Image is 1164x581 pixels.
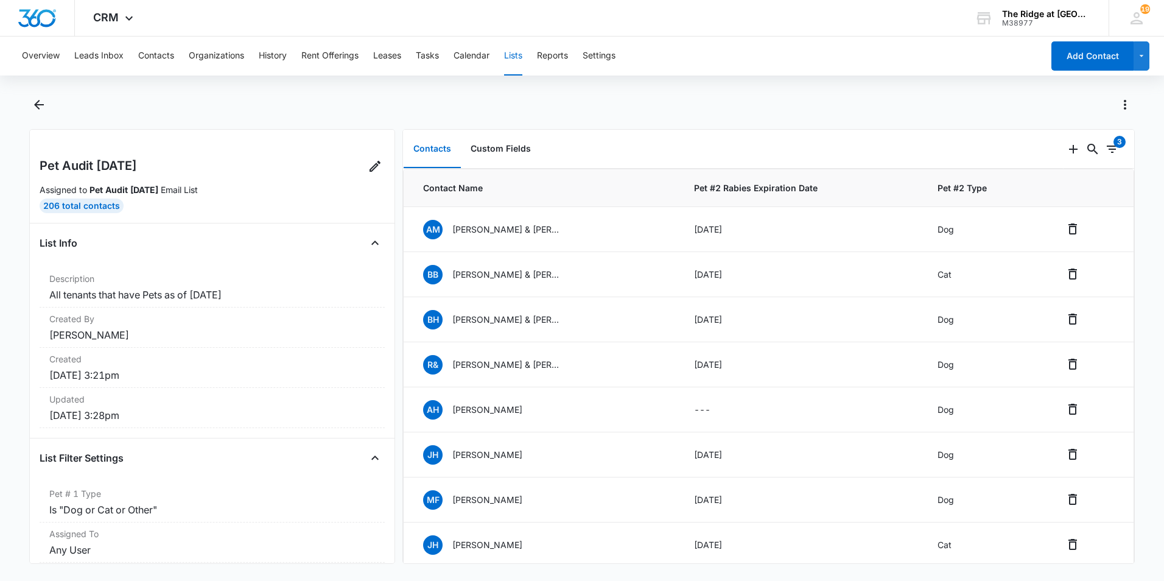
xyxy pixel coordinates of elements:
[40,183,385,196] p: Assigned to Email List
[1064,139,1083,159] button: Add
[423,400,443,420] span: AH
[423,535,443,555] span: JH
[423,220,443,239] span: AM
[49,368,375,382] dd: [DATE] 3:21pm
[189,37,244,76] button: Organizations
[423,490,443,510] span: MF
[423,310,443,329] span: BH
[404,130,461,168] button: Contacts
[938,538,1034,551] div: Cat
[138,37,174,76] button: Contacts
[40,348,385,388] div: Created[DATE] 3:21pm
[301,37,359,76] button: Rent Offerings
[40,267,385,308] div: DescriptionAll tenants that have Pets as of [DATE]
[694,493,908,506] div: [DATE]
[1103,139,1122,159] button: Filters
[49,287,375,302] dd: All tenants that have Pets as of [DATE]
[49,353,375,365] dt: Created
[452,268,562,281] p: [PERSON_NAME] & [PERSON_NAME]
[93,11,119,24] span: CRM
[49,328,375,342] dd: [PERSON_NAME]
[49,312,375,325] dt: Created By
[452,358,562,371] p: [PERSON_NAME] & [PERSON_NAME]
[1063,264,1082,284] button: Remove
[694,448,908,461] div: [DATE]
[49,502,375,517] dd: Is "Dog or Cat or Other"
[373,37,401,76] button: Leases
[1113,136,1126,148] div: 3 items
[365,233,385,253] button: Close
[423,355,443,375] span: R&
[583,37,615,76] button: Settings
[1063,490,1082,509] button: Remove
[49,393,375,406] dt: Updated
[452,448,522,461] p: [PERSON_NAME]
[679,387,923,432] td: ---
[49,408,375,423] dd: [DATE] 3:28pm
[423,265,443,284] span: BB
[40,523,385,563] div: Assigned ToAny User
[49,272,375,285] dt: Description
[938,403,1034,416] div: Dog
[938,268,1034,281] div: Cat
[1002,9,1091,19] div: account name
[259,37,287,76] button: History
[1063,535,1082,554] button: Remove
[1063,400,1082,419] button: Remove
[938,223,1034,236] div: Dog
[22,37,60,76] button: Overview
[365,448,385,468] button: Close
[1051,41,1134,71] button: Add Contact
[694,181,908,194] span: Pet #2 Rabies Expiration Date
[416,37,439,76] button: Tasks
[40,308,385,348] div: Created By[PERSON_NAME]
[29,95,48,114] button: Back
[1063,309,1082,329] button: Remove
[74,37,124,76] button: Leads Inbox
[40,451,124,465] h4: List Filter Settings
[89,185,158,195] strong: Pet Audit [DATE]
[1115,95,1135,114] button: Actions
[452,493,522,506] p: [PERSON_NAME]
[49,487,375,500] dt: Pet # 1 Type
[40,482,385,523] div: Pet # 1 TypeIs "Dog or Cat or Other"
[1063,445,1082,464] button: Remove
[452,538,522,551] p: [PERSON_NAME]
[1063,354,1082,374] button: Remove
[1002,19,1091,27] div: account id
[454,37,489,76] button: Calendar
[40,199,124,213] div: 206 Total Contacts
[938,181,1034,194] span: Pet #2 Type
[694,358,908,371] div: [DATE]
[49,527,375,540] dt: Assigned To
[938,493,1034,506] div: Dog
[423,445,443,465] span: JH
[452,313,562,326] p: [PERSON_NAME] & [PERSON_NAME]
[1140,4,1150,14] div: notifications count
[49,543,375,557] dd: Any User
[452,403,522,416] p: [PERSON_NAME]
[40,236,77,250] h4: List Info
[938,313,1034,326] div: Dog
[40,388,385,428] div: Updated[DATE] 3:28pm
[938,358,1034,371] div: Dog
[40,157,137,175] h2: Pet Audit [DATE]
[423,181,665,194] span: Contact Name
[694,538,908,551] div: [DATE]
[1063,219,1082,239] button: Remove
[504,37,522,76] button: Lists
[1140,4,1150,14] span: 19
[694,223,908,236] div: [DATE]
[694,268,908,281] div: [DATE]
[694,313,908,326] div: [DATE]
[1083,139,1103,159] button: Search...
[452,223,562,236] p: [PERSON_NAME] & [PERSON_NAME]
[537,37,568,76] button: Reports
[938,448,1034,461] div: Dog
[461,130,541,168] button: Custom Fields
